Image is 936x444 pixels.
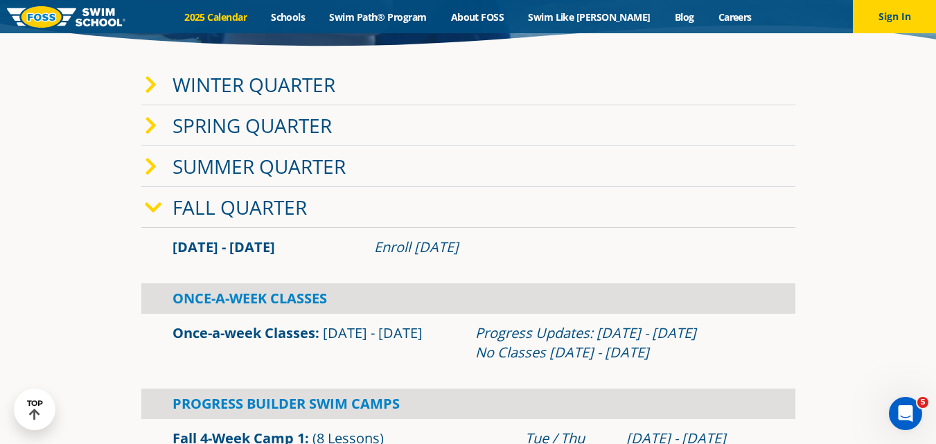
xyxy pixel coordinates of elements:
span: Terrible [33,262,53,281]
a: Careers [706,10,763,24]
div: Help [PERSON_NAME] understand how they’re doing: [22,184,216,211]
div: TOP [27,399,43,420]
a: Once-a-week Classes [173,323,315,342]
a: Spring Quarter [173,112,332,139]
div: Help [PERSON_NAME] understand how they’re doing: [11,176,227,220]
a: Blog [662,10,706,24]
span: Amazing [161,259,186,284]
img: FOSS Swim School Logo [7,6,125,28]
div: Let me know what works best for you! [22,130,216,143]
h1: [PERSON_NAME] [67,7,157,17]
button: Home [217,6,243,32]
iframe: Intercom live chat [889,397,922,430]
div: Enroll [DATE] [374,238,764,257]
div: Progress Updates: [DATE] - [DATE] No Classes [DATE] - [DATE] [475,323,764,362]
div: Abby [22,143,216,157]
span: 5 [917,397,928,408]
div: Emerson says… [11,176,266,221]
div: Submit [166,306,194,334]
div: Progress Builder Swim Camps [141,389,795,419]
div: Rate your conversation [26,236,191,252]
textarea: Tell us more… [22,306,166,336]
a: Swim Like [PERSON_NAME] [516,10,663,24]
span: Bad [66,262,85,281]
div: Once-A-Week Classes [141,283,795,314]
span: OK [98,262,118,281]
div: Yes, you can sign up for preview lessons before signing up for classes. I can assist with going o... [22,14,216,123]
p: The team can also help [67,17,173,31]
span: Great [131,262,150,281]
span: [DATE] - [DATE] [323,323,423,342]
a: Swim Path® Program [317,10,439,24]
a: Schools [259,10,317,24]
a: Winter Quarter [173,71,335,98]
div: Close [243,6,268,30]
a: Fall Quarter [173,194,307,220]
a: About FOSS [439,10,516,24]
a: Summer Quarter [173,153,346,179]
span: [DATE] - [DATE] [173,238,275,256]
img: Profile image for Emerson [39,8,62,30]
button: go back [9,6,35,32]
a: 2025 Calendar [173,10,259,24]
div: Emerson says… [11,221,266,357]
